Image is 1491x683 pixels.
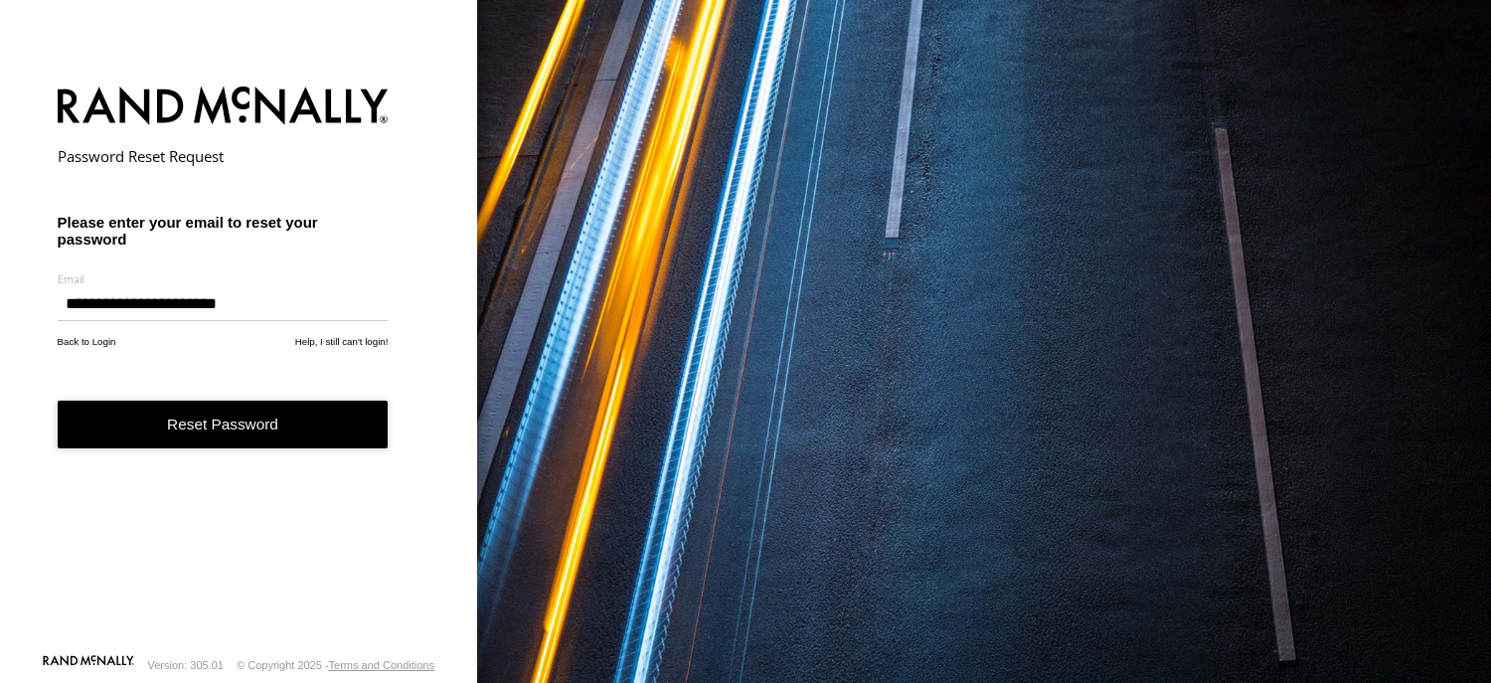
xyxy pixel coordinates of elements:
h2: Password Reset Request [58,146,389,166]
h3: Please enter your email to reset your password [58,214,389,248]
a: Visit our Website [43,655,134,675]
img: Rand McNally [58,83,389,133]
button: Reset Password [58,401,389,449]
a: Back to Login [58,336,116,347]
div: © Copyright 2025 - [237,659,434,671]
a: Terms and Conditions [329,659,434,671]
div: Version: 305.01 [148,659,224,671]
label: Email [58,271,389,286]
a: Help, I still can't login! [295,336,389,347]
